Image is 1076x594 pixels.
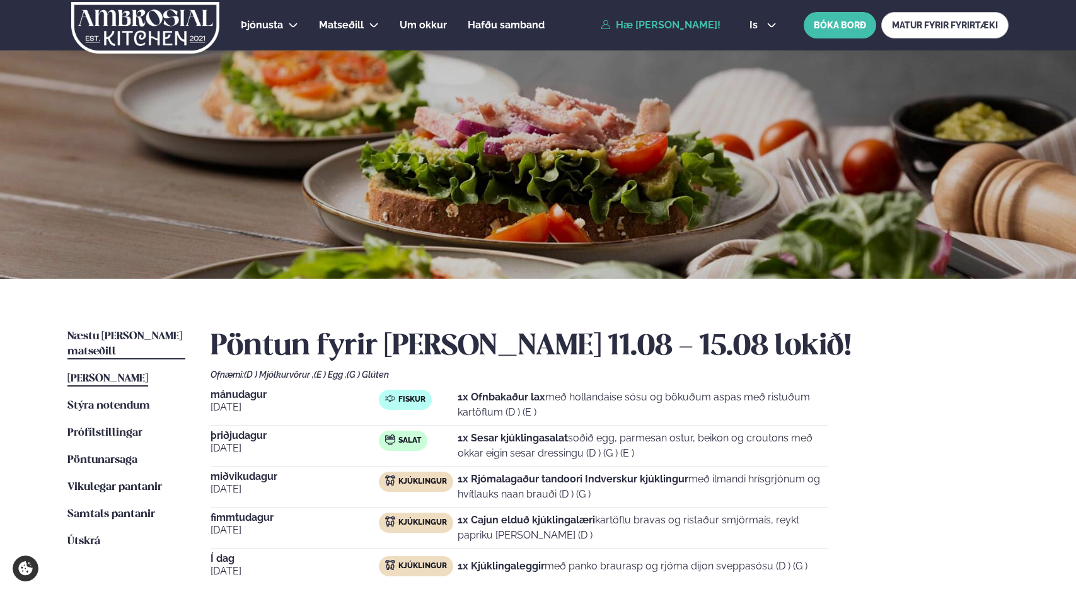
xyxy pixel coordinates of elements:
[211,400,379,415] span: [DATE]
[468,19,545,31] span: Hafðu samband
[458,472,828,502] p: með ilmandi hrísgrjónum og hvítlauks naan brauði (D ) (G )
[241,18,283,33] a: Þjónusta
[400,19,447,31] span: Um okkur
[458,560,545,572] strong: 1x Kjúklingaleggir
[67,329,185,359] a: Næstu [PERSON_NAME] matseðill
[211,390,379,400] span: mánudagur
[211,472,379,482] span: miðvikudagur
[67,453,137,468] a: Pöntunarsaga
[458,559,807,574] p: með panko braurasp og rjóma dijon sveppasósu (D ) (G )
[385,475,395,486] img: chicken.svg
[398,395,425,405] span: Fiskur
[67,331,182,357] span: Næstu [PERSON_NAME] matseðill
[398,518,447,528] span: Kjúklingur
[347,370,389,380] span: (G ) Glúten
[211,513,379,523] span: fimmtudagur
[67,480,162,495] a: Vikulegar pantanir
[398,561,447,571] span: Kjúklingur
[67,400,150,411] span: Stýra notendum
[67,534,100,549] a: Útskrá
[241,19,283,31] span: Þjónusta
[67,509,155,520] span: Samtals pantanir
[458,431,828,461] p: soðið egg, parmesan ostur, beikon og croutons með okkar eigin sesar dressingu (D ) (G ) (E )
[211,554,379,564] span: Í dag
[398,436,421,446] span: Salat
[319,19,364,31] span: Matseðill
[601,20,720,31] a: Hæ [PERSON_NAME]!
[739,20,787,30] button: is
[385,560,395,570] img: chicken.svg
[804,12,876,38] button: BÓKA BORÐ
[468,18,545,33] a: Hafðu samband
[458,514,595,526] strong: 1x Cajun elduð kjúklingalæri
[385,393,395,404] img: fish.svg
[211,441,379,456] span: [DATE]
[319,18,364,33] a: Matseðill
[211,523,379,538] span: [DATE]
[211,370,1009,380] div: Ofnæmi:
[385,516,395,527] img: chicken.svg
[881,12,1009,38] a: MATUR FYRIR FYRIRTÆKI
[211,564,379,579] span: [DATE]
[67,371,148,387] a: [PERSON_NAME]
[385,434,395,445] img: salad.svg
[67,507,155,522] a: Samtals pantanir
[67,536,100,547] span: Útskrá
[67,482,162,492] span: Vikulegar pantanir
[67,455,137,465] span: Pöntunarsaga
[458,473,688,485] strong: 1x Rjómalagaður tandoori Indverskur kjúklingur
[67,373,148,384] span: [PERSON_NAME]
[70,2,221,54] img: logo
[400,18,447,33] a: Um okkur
[67,399,150,414] a: Stýra notendum
[67,428,142,438] span: Prófílstillingar
[458,513,828,543] p: kartöflu bravas og ristaður smjörmaís, reykt papriku [PERSON_NAME] (D )
[67,426,142,441] a: Prófílstillingar
[749,20,761,30] span: is
[211,431,379,441] span: þriðjudagur
[398,477,447,487] span: Kjúklingur
[211,329,1009,364] h2: Pöntun fyrir [PERSON_NAME] 11.08 - 15.08 lokið!
[244,370,314,380] span: (D ) Mjólkurvörur ,
[314,370,347,380] span: (E ) Egg ,
[211,482,379,497] span: [DATE]
[458,391,545,403] strong: 1x Ofnbakaður lax
[458,390,828,420] p: með hollandaise sósu og bökuðum aspas með ristuðum kartöflum (D ) (E )
[13,556,38,581] a: Cookie settings
[458,432,568,444] strong: 1x Sesar kjúklingasalat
